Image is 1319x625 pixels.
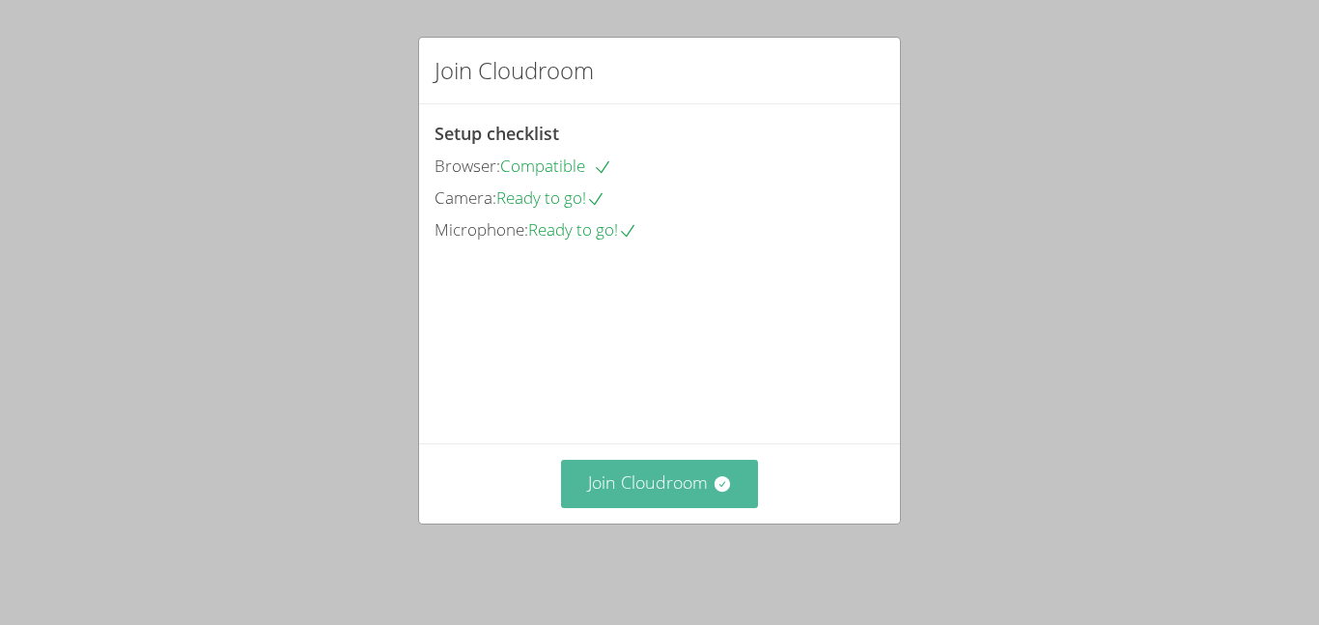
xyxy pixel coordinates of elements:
span: Browser: [435,155,500,177]
span: Ready to go! [528,218,637,241]
span: Ready to go! [496,186,605,209]
span: Microphone: [435,218,528,241]
button: Join Cloudroom [561,460,759,507]
span: Camera: [435,186,496,209]
h2: Join Cloudroom [435,53,594,88]
span: Compatible [500,155,612,177]
span: Setup checklist [435,122,559,145]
